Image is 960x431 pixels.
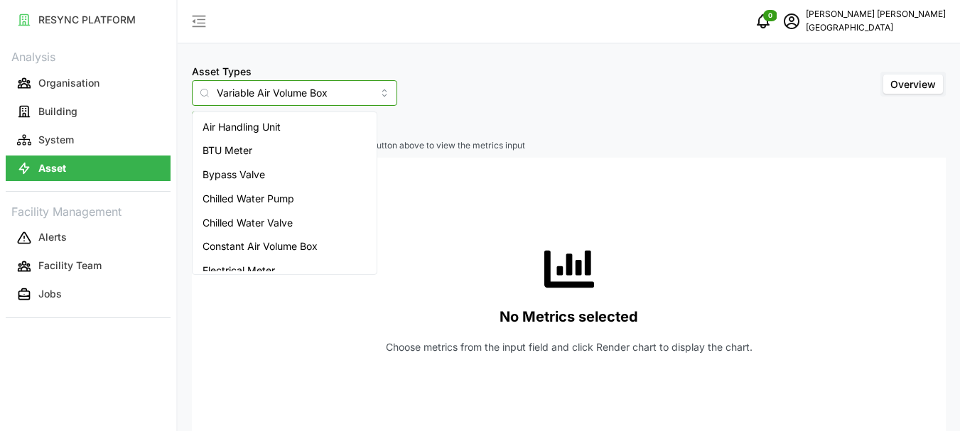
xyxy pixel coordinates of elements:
[6,224,171,252] a: Alerts
[500,305,638,329] p: No Metrics selected
[6,45,171,66] p: Analysis
[6,225,171,251] button: Alerts
[6,70,171,96] button: Organisation
[203,263,275,278] span: Electrical Meter
[6,282,171,307] button: Jobs
[806,21,946,35] p: [GEOGRAPHIC_DATA]
[806,8,946,21] p: [PERSON_NAME] [PERSON_NAME]
[192,64,252,80] label: Asset Types
[6,156,171,181] button: Asset
[6,69,171,97] a: Organisation
[890,78,936,90] span: Overview
[203,143,252,158] span: BTU Meter
[749,7,777,36] button: notifications
[38,13,136,27] p: RESYNC PLATFORM
[38,76,99,90] p: Organisation
[38,161,66,175] p: Asset
[6,6,171,34] a: RESYNC PLATFORM
[6,99,171,124] button: Building
[38,287,62,301] p: Jobs
[192,140,946,152] p: Select items in the 'Select Locations/Assets' button above to view the metrics input
[6,200,171,221] p: Facility Management
[38,133,74,147] p: System
[203,239,318,254] span: Constant Air Volume Box
[6,252,171,280] a: Facility Team
[38,230,67,244] p: Alerts
[203,119,281,135] span: Air Handling Unit
[203,215,293,231] span: Chilled Water Valve
[6,253,171,279] button: Facility Team
[386,340,753,354] p: Choose metrics from the input field and click Render chart to display the chart.
[6,7,171,33] button: RESYNC PLATFORM
[38,258,102,273] p: Facility Team
[6,127,171,153] button: System
[203,167,265,182] span: Bypass Valve
[38,104,77,119] p: Building
[6,280,171,309] a: Jobs
[768,11,772,21] span: 0
[203,191,294,207] span: Chilled Water Pump
[6,154,171,182] a: Asset
[6,97,171,126] a: Building
[6,126,171,154] a: System
[777,7,806,36] button: schedule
